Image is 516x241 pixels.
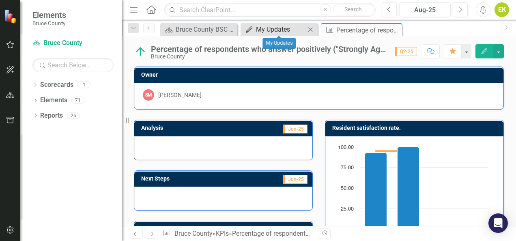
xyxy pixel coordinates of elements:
text: 25.00 [341,207,354,212]
a: Reports [40,111,63,120]
text: 100.00 [338,145,354,150]
div: My Updates [262,38,296,49]
h3: Resident satisfaction rate. [332,125,499,131]
a: Elements [40,96,67,105]
h3: Owner [141,72,499,78]
div: My Updates [256,24,305,34]
button: EK [494,2,509,17]
a: KPIs [216,230,229,237]
div: Aug-25 [402,5,448,15]
div: Open Intercom Messenger [488,213,508,233]
div: 26 [67,112,80,119]
div: Bruce County [151,54,387,60]
div: SM [143,89,154,101]
input: Search ClearPoint... [164,3,376,17]
h3: Next Steps [141,176,230,182]
a: Bruce County [32,39,114,48]
div: 71 [71,97,84,104]
div: 1 [77,82,90,88]
path: Q2-25, 100. Actual. [398,147,419,229]
div: Percentage of respondents who answer positively ("Strongly Agree" or "Agree") to the question: "I... [336,25,400,35]
h3: Analysis [141,125,219,131]
a: Bruce County [174,230,213,237]
g: Actual, series 1 of 2. Bar series with 4 bars. [365,147,473,230]
span: Q2-25 [395,47,417,56]
a: My Updates [243,24,305,34]
path: Q1-25, 93. Actual. [365,153,387,229]
img: On Track [134,45,147,58]
text: 50.00 [341,186,354,191]
span: Elements [32,10,66,20]
div: Percentage of respondents who answer positively ("Strongly Agree" or "Agree") to the question: "I... [151,45,387,54]
text: 75.00 [341,165,354,170]
span: Jun-25 [283,175,307,184]
a: Scorecards [40,80,73,90]
div: [PERSON_NAME] [158,91,202,99]
g: Target, series 2 of 2. Line with 4 data points. [374,149,410,153]
span: Search [344,6,362,13]
div: » » [163,229,313,239]
input: Search Below... [32,58,114,72]
small: Bruce County [32,20,66,26]
img: ClearPoint Strategy [4,9,18,23]
button: Search [333,4,374,15]
button: Aug-25 [399,2,451,17]
a: Bruce County BSC Welcome Page [162,24,235,34]
div: Bruce County BSC Welcome Page [176,24,235,34]
span: Jun-25 [283,125,307,133]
